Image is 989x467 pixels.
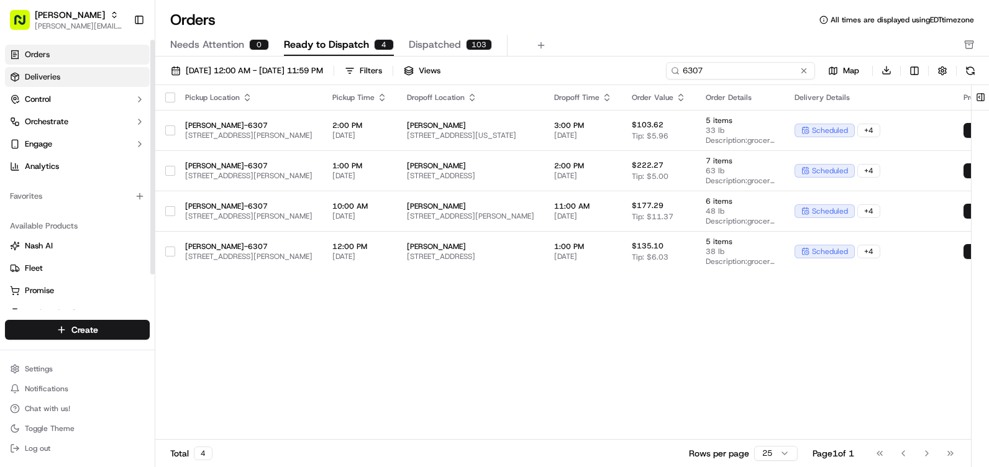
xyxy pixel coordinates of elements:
span: Analytics [25,161,59,172]
span: $177.29 [632,201,663,211]
span: 3:00 PM [554,120,612,130]
button: Refresh [962,62,979,79]
button: Create [5,320,150,340]
span: [PERSON_NAME]-6307 [185,161,312,171]
span: 48 lb [706,206,775,216]
div: Order Details [706,93,775,102]
h1: Orders [170,10,216,30]
p: Rows per page [689,447,749,460]
span: Views [419,65,440,76]
button: Start new chat [211,122,226,137]
button: [DATE] 12:00 AM - [DATE] 11:59 PM [165,62,329,79]
button: Chat with us! [5,400,150,417]
span: Product Catalog [25,307,84,319]
a: Product Catalog [10,307,145,319]
span: [STREET_ADDRESS][US_STATE] [407,130,534,140]
span: $135.10 [632,241,663,251]
span: [STREET_ADDRESS] [407,252,534,261]
span: Dispatched [409,37,461,52]
button: Filters [339,62,388,79]
a: 💻API Documentation [100,175,204,197]
a: Deliveries [5,67,150,87]
button: Settings [5,360,150,378]
div: Pickup Location [185,93,312,102]
span: Create [71,324,98,336]
button: Map [820,63,867,78]
span: Tip: $6.03 [632,252,668,262]
span: 38 lb [706,247,775,256]
span: [DATE] [554,211,612,221]
span: [STREET_ADDRESS][PERSON_NAME] [185,130,312,140]
span: Promise [25,285,54,296]
span: scheduled [812,206,848,216]
span: $103.62 [632,120,663,130]
span: [DATE] [554,130,612,140]
div: 4 [374,39,394,50]
button: Log out [5,440,150,457]
span: Settings [25,364,53,374]
span: Tip: $5.96 [632,131,668,141]
button: Orchestrate [5,112,150,132]
input: Type to search [666,62,815,79]
button: Toggle Theme [5,420,150,437]
span: Fleet [25,263,43,274]
span: [DATE] [554,252,612,261]
div: + 4 [857,245,880,258]
span: [DATE] [554,171,612,181]
span: Pylon [124,211,150,220]
span: [STREET_ADDRESS] [407,171,534,181]
span: API Documentation [117,180,199,193]
span: Map [843,65,859,76]
span: Orders [25,49,50,60]
button: Engage [5,134,150,154]
button: Views [398,62,446,79]
div: Favorites [5,186,150,206]
span: Description: grocery bags [706,176,775,186]
span: Tip: $5.00 [632,171,668,181]
span: 2:00 PM [332,120,387,130]
span: Description: grocery bags [706,256,775,266]
span: 5 items [706,116,775,125]
p: Welcome 👋 [12,50,226,70]
button: Notifications [5,380,150,397]
span: [PERSON_NAME] [407,201,534,211]
a: Promise [10,285,145,296]
div: Start new chat [42,119,204,131]
span: [STREET_ADDRESS][PERSON_NAME] [185,211,312,221]
div: + 4 [857,164,880,178]
button: [PERSON_NAME][PERSON_NAME][EMAIL_ADDRESS][PERSON_NAME][DOMAIN_NAME] [5,5,129,35]
div: We're available if you need us! [42,131,157,141]
span: scheduled [812,166,848,176]
span: 7 items [706,156,775,166]
span: Notifications [25,384,68,394]
span: [DATE] 12:00 AM - [DATE] 11:59 PM [186,65,323,76]
div: Available Products [5,216,150,236]
span: [PERSON_NAME] [407,161,534,171]
span: Description: grocery bags [706,135,775,145]
span: Log out [25,443,50,453]
span: Chat with us! [25,404,70,414]
span: 12:00 PM [332,242,387,252]
span: [PERSON_NAME] [407,120,534,130]
span: Orchestrate [25,116,68,127]
div: 0 [249,39,269,50]
button: [PERSON_NAME] [35,9,105,21]
span: Ready to Dispatch [284,37,369,52]
span: scheduled [812,125,848,135]
span: [STREET_ADDRESS][PERSON_NAME] [185,171,312,181]
span: $222.27 [632,160,663,170]
span: [STREET_ADDRESS][PERSON_NAME] [407,211,534,221]
span: Engage [25,138,52,150]
button: Promise [5,281,150,301]
div: Dropoff Location [407,93,534,102]
span: Toggle Theme [25,424,75,433]
span: 63 lb [706,166,775,176]
span: [PERSON_NAME]-6307 [185,201,312,211]
input: Got a question? Start typing here... [32,80,224,93]
div: Delivery Details [795,93,944,102]
div: + 4 [857,124,880,137]
a: Powered byPylon [88,210,150,220]
span: [DATE] [332,171,387,181]
button: Fleet [5,258,150,278]
div: Page 1 of 1 [813,447,854,460]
